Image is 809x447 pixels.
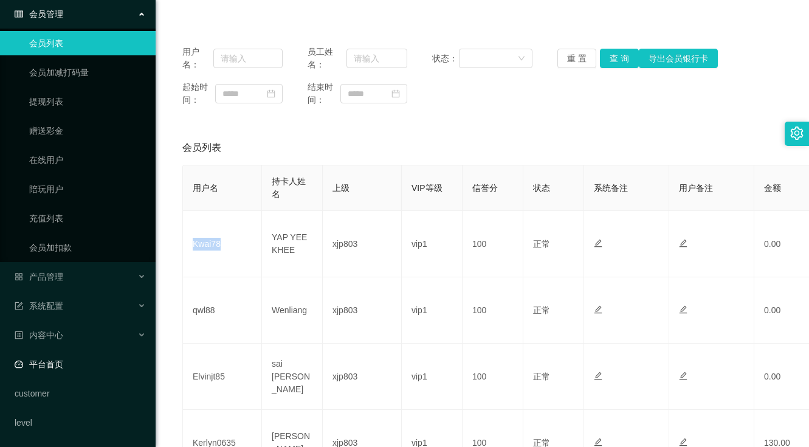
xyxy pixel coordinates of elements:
[533,239,550,249] span: 正常
[594,305,602,314] i: 图标: edit
[391,89,400,98] i: 图标: calendar
[213,49,283,68] input: 请输入
[15,302,23,310] i: 图标: form
[15,9,63,19] span: 会员管理
[29,177,146,201] a: 陪玩用户
[15,301,63,311] span: 系统配置
[29,89,146,114] a: 提现列表
[472,183,498,193] span: 信誉分
[411,183,442,193] span: VIP等级
[323,211,402,277] td: xjp803
[15,331,23,339] i: 图标: profile
[679,239,687,248] i: 图标: edit
[594,438,602,446] i: 图标: edit
[346,49,407,68] input: 请输入
[183,211,262,277] td: Kwai78
[679,438,687,446] i: 图标: edit
[432,52,459,65] span: 状态：
[679,372,687,380] i: 图标: edit
[594,183,628,193] span: 系统备注
[790,126,804,140] i: 图标: setting
[183,277,262,344] td: qwl88
[332,183,349,193] span: 上级
[594,239,602,248] i: 图标: edit
[308,46,347,71] span: 员工姓名：
[308,81,340,106] span: 结束时间：
[183,344,262,410] td: Elvinjt85
[182,46,213,71] span: 用户名：
[15,272,63,282] span: 产品管理
[323,344,402,410] td: xjp803
[463,211,523,277] td: 100
[463,277,523,344] td: 100
[533,372,550,381] span: 正常
[402,211,463,277] td: vip1
[15,330,63,340] span: 内容中心
[15,352,146,376] a: 图标: dashboard平台首页
[557,49,596,68] button: 重 置
[29,60,146,85] a: 会员加减打码量
[15,272,23,281] i: 图标: appstore-o
[679,305,687,314] i: 图标: edit
[463,344,523,410] td: 100
[323,277,402,344] td: xjp803
[262,344,323,410] td: sai [PERSON_NAME]
[262,277,323,344] td: Wenliang
[518,55,525,63] i: 图标: down
[600,49,639,68] button: 查 询
[402,277,463,344] td: vip1
[679,183,713,193] span: 用户备注
[639,49,718,68] button: 导出会员银行卡
[267,89,275,98] i: 图标: calendar
[262,211,323,277] td: YAP YEE KHEE
[193,183,218,193] span: 用户名
[29,119,146,143] a: 赠送彩金
[182,140,221,155] span: 会员列表
[15,10,23,18] i: 图标: table
[764,183,781,193] span: 金额
[29,148,146,172] a: 在线用户
[29,206,146,230] a: 充值列表
[29,235,146,260] a: 会员加扣款
[533,305,550,315] span: 正常
[594,372,602,380] i: 图标: edit
[533,183,550,193] span: 状态
[182,81,215,106] span: 起始时间：
[15,381,146,406] a: customer
[15,411,146,435] a: level
[402,344,463,410] td: vip1
[29,31,146,55] a: 会员列表
[272,176,306,199] span: 持卡人姓名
